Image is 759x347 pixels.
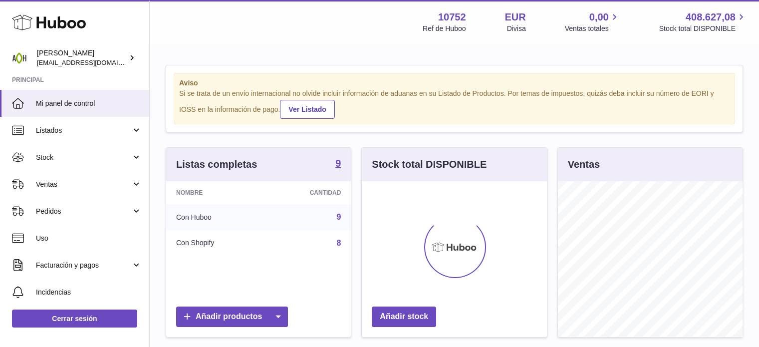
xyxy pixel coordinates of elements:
[659,10,747,33] a: 408.627,08 Stock total DISPONIBLE
[36,153,131,162] span: Stock
[36,207,131,216] span: Pedidos
[372,307,436,327] a: Añadir stock
[568,158,600,171] h3: Ventas
[589,10,609,24] span: 0,00
[438,10,466,24] strong: 10752
[12,310,137,328] a: Cerrar sesión
[423,24,466,33] div: Ref de Huboo
[166,181,264,204] th: Nombre
[505,10,526,24] strong: EUR
[36,261,131,270] span: Facturación y pagos
[36,288,142,297] span: Incidencias
[179,78,730,88] strong: Aviso
[179,89,730,119] div: Si se trata de un envío internacional no olvide incluir información de aduanas en su Listado de P...
[264,181,351,204] th: Cantidad
[507,24,526,33] div: Divisa
[686,10,736,24] span: 408.627,08
[335,158,341,168] strong: 9
[565,24,620,33] span: Ventas totales
[12,50,27,65] img: ventas@adaptohealue.com
[176,307,288,327] a: Añadir productos
[36,180,131,189] span: Ventas
[335,158,341,170] a: 9
[36,126,131,135] span: Listados
[37,58,147,66] span: [EMAIL_ADDRESS][DOMAIN_NAME]
[36,234,142,243] span: Uso
[36,99,142,108] span: Mi panel de control
[37,48,127,67] div: [PERSON_NAME]
[166,204,264,230] td: Con Huboo
[336,239,341,247] a: 8
[372,158,487,171] h3: Stock total DISPONIBLE
[659,24,747,33] span: Stock total DISPONIBLE
[166,230,264,256] td: Con Shopify
[565,10,620,33] a: 0,00 Ventas totales
[176,158,257,171] h3: Listas completas
[280,100,334,119] a: Ver Listado
[336,213,341,221] a: 9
